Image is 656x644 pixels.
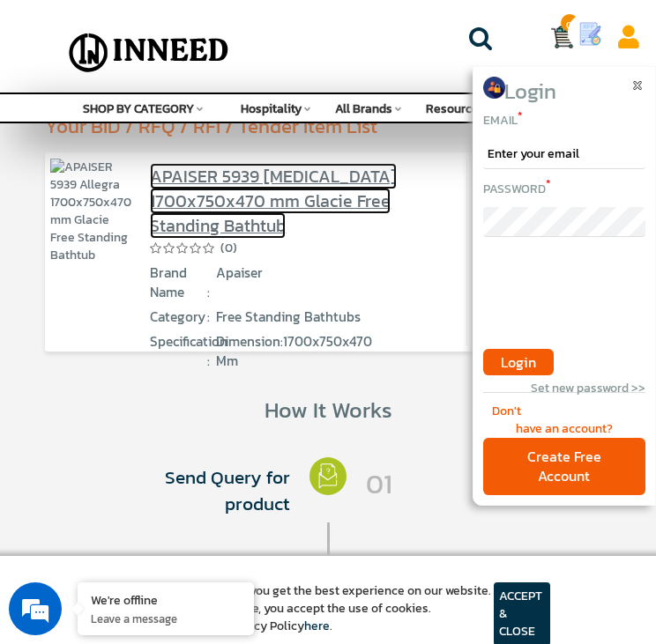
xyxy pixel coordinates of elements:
[139,464,290,517] span: Send Query for product
[216,332,396,371] span: Dimension:1700x750x470 mm
[501,352,536,373] span: Login
[504,76,556,107] span: Login
[426,100,485,118] span: Resources
[50,159,134,264] img: APAISER 5939 Allegra 1700x750x470 mm Glacie Free Standing Bathtub
[207,352,210,371] span: :
[335,100,392,118] span: All Brands
[150,163,397,239] a: APAISER 5939 [MEDICAL_DATA] 1700x750x470 mm Glacie Free Standing Bathtub
[83,100,194,118] span: SHOP BY CATEGORY
[483,403,645,438] div: Don't have an account?
[45,112,644,140] div: Your BID / RFQ / RFI / Tender Item List
[483,77,505,99] img: login icon
[220,240,237,257] span: (0)
[483,139,645,169] input: Enter your email
[150,332,210,371] span: Specification
[551,18,557,56] a: Cart 0
[304,617,330,635] a: here
[207,283,210,302] span: :
[150,263,210,302] span: Brand Name
[91,611,241,626] p: Leave a message
[13,394,643,426] div: How It Works
[633,81,642,90] img: close icon
[578,22,602,46] img: Show My Quotes
[366,464,517,503] span: 01
[483,177,645,198] div: Password
[241,100,302,118] span: Hospitality
[483,438,645,496] div: Create Free Account
[561,14,578,32] span: 0
[483,349,554,375] button: Login
[216,263,396,283] span: Apaiser
[531,379,645,397] a: Set new password >>
[216,307,396,327] span: Free Standing Bathtubs
[207,307,210,327] span: :
[551,24,578,50] img: Cart
[309,457,347,495] img: 1.svg
[150,307,210,327] span: Category
[57,31,241,75] img: Inneed.Market
[91,591,241,608] div: We're offline
[483,108,645,130] div: Email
